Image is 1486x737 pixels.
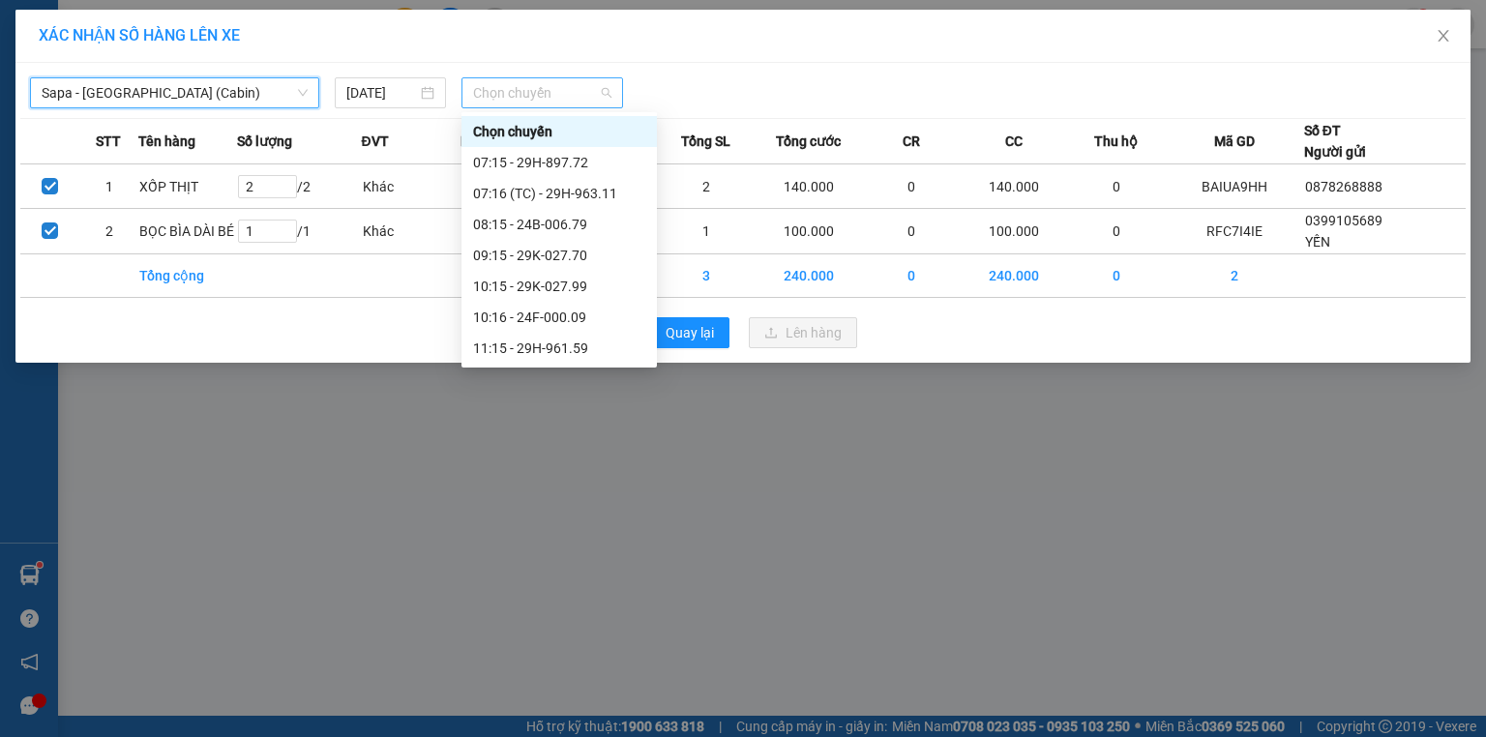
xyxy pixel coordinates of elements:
div: 10:15 - 29K-027.99 [473,276,645,297]
span: CR [903,131,920,152]
div: 07:16 (TC) - 29H-963.11 [473,183,645,204]
td: / 2 [237,164,361,209]
img: logo.jpg [11,15,107,112]
span: 0878268888 [1305,179,1382,194]
div: Số ĐT Người gửi [1304,120,1366,162]
td: XỐP THỊT [138,164,237,209]
h2: 7YEC4A8Y [11,112,156,144]
span: Tổng SL [681,131,730,152]
span: 0399105689 [1305,213,1382,228]
div: 09:15 - 29K-027.70 [473,245,645,266]
td: 1 [79,164,138,209]
td: RFC7I4IE [1166,209,1304,254]
div: 07:15 - 29H-897.72 [473,152,645,173]
span: XÁC NHẬN SỐ HÀNG LÊN XE [39,26,240,44]
span: Quay lại [666,322,714,343]
button: rollbackQuay lại [629,317,729,348]
td: 100.000 [961,209,1067,254]
td: 0 [1067,164,1166,209]
td: 240.000 [756,254,862,298]
td: BỌC BÌA DÀI BÉ [138,209,237,254]
span: Mã GD [1214,131,1255,152]
button: uploadLên hàng [749,317,857,348]
b: [DOMAIN_NAME] [258,15,467,47]
td: 0 [1067,209,1166,254]
button: Close [1416,10,1471,64]
td: Tổng cộng [138,254,237,298]
span: Thu hộ [1094,131,1138,152]
td: 2 [657,164,756,209]
div: 08:15 - 24B-006.79 [473,214,645,235]
td: 100.000 [756,209,862,254]
span: Chọn chuyến [473,78,612,107]
td: --- [461,209,559,254]
td: 3 [657,254,756,298]
td: 0 [862,254,961,298]
span: YẾN [1305,234,1330,250]
td: 240.000 [961,254,1067,298]
span: CC [1005,131,1023,152]
span: STT [96,131,121,152]
b: Sao Việt [117,45,236,77]
td: --- [461,164,559,209]
span: Tên hàng [138,131,195,152]
td: 140.000 [961,164,1067,209]
div: Chọn chuyến [473,121,645,142]
td: 2 [1166,254,1304,298]
td: 0 [862,209,961,254]
td: 140.000 [756,164,862,209]
td: Khác [362,164,461,209]
span: Sapa - Hà Nội (Cabin) [42,78,308,107]
span: ĐVT [362,131,389,152]
td: 1 [657,209,756,254]
td: 0 [862,164,961,209]
div: 11:15 - 29H-961.59 [473,338,645,359]
td: 2 [79,209,138,254]
div: 10:16 - 24F-000.09 [473,307,645,328]
td: BAIUA9HH [1166,164,1304,209]
span: Loại hàng [461,131,521,152]
td: 0 [1067,254,1166,298]
h2: VP Nhận: VP Nhận 779 Giải Phóng [102,112,467,295]
input: 15/08/2025 [346,82,417,103]
span: close [1436,28,1451,44]
div: Chọn chuyến [461,116,657,147]
td: Khác [362,209,461,254]
span: Tổng cước [776,131,841,152]
span: Số lượng [237,131,292,152]
td: / 1 [237,209,361,254]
